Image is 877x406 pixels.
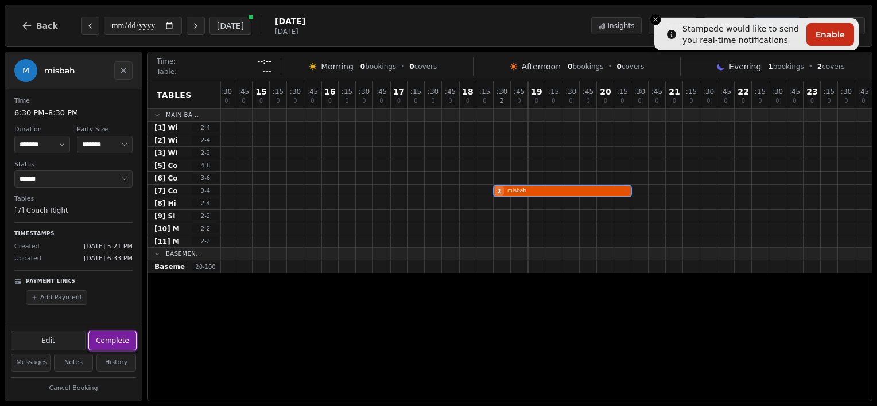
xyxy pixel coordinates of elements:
span: 2 - 4 [192,123,219,132]
span: [11] M [154,237,180,246]
span: Updated [14,254,41,264]
span: [1] Wi [154,123,178,132]
span: [3] Wi [154,149,178,158]
span: bookings [768,62,804,71]
span: 4 - 8 [192,161,219,170]
span: 0 [552,98,555,104]
span: : 15 [617,88,628,95]
span: [DATE] 5:21 PM [84,242,133,252]
span: : 30 [496,88,507,95]
span: Baseme [154,262,185,271]
span: : 45 [307,88,318,95]
span: 2 [498,187,502,196]
span: : 45 [514,88,525,95]
span: covers [617,62,645,71]
span: 2 - 2 [192,237,219,245]
span: [5] Co [154,161,178,170]
span: 0 [673,98,676,104]
span: 20 [600,88,611,96]
span: bookings [568,62,603,71]
button: History [96,354,136,372]
span: 2 - 2 [192,224,219,233]
span: misbah [507,187,631,195]
span: Created [14,242,40,252]
span: [2] Wi [154,136,178,145]
span: 0 [707,98,710,104]
span: --- [263,67,271,76]
span: 0 [224,98,228,104]
span: 0 [379,98,383,104]
button: Search [649,17,696,34]
span: 2 - 4 [192,136,219,145]
button: Next day [187,17,205,35]
span: Table: [157,67,177,76]
dd: [7] Couch Right [14,205,133,216]
span: : 45 [376,88,387,95]
span: 0 [362,98,366,104]
span: 0 [535,98,538,104]
span: Insights [608,21,635,30]
span: 3 - 4 [192,186,219,195]
span: 0 [517,98,521,104]
span: Back [36,22,58,30]
span: 21 [669,88,680,96]
span: 0 [397,98,401,104]
span: 0 [414,98,417,104]
span: : 15 [548,88,559,95]
span: 2 - 2 [192,149,219,157]
button: Insights [591,17,642,34]
span: 0 [844,98,848,104]
span: 0 [827,98,831,104]
button: Previous day [81,17,99,35]
span: 3 - 6 [192,174,219,182]
button: Close toast [650,14,661,25]
span: 0 [758,98,762,104]
span: : 30 [634,88,645,95]
span: --:-- [257,57,271,66]
span: 0 [724,98,727,104]
span: 0 [810,98,814,104]
span: [10] M [154,224,180,233]
span: 2 [817,63,822,71]
dt: Status [14,160,133,170]
button: [DATE] [209,17,251,35]
span: • [809,62,813,71]
span: Time: [157,57,176,66]
button: Complete [89,331,136,350]
span: bookings [360,62,396,71]
span: [DATE] [275,15,305,27]
span: 0 [655,98,658,104]
dd: 6:30 PM – 8:30 PM [14,107,133,119]
span: : 15 [755,88,766,95]
button: Close [114,61,133,80]
span: 23 [806,88,817,96]
span: 0 [345,98,348,104]
span: 0 [293,98,297,104]
span: 2 - 2 [192,212,219,220]
span: [8] Hi [154,199,176,208]
button: Notes [54,354,94,372]
dt: Tables [14,194,133,204]
span: 0 [689,98,693,104]
span: : 30 [703,88,714,95]
span: : 15 [824,88,835,95]
span: Afternoon [522,61,561,72]
span: 0 [259,98,263,104]
span: : 15 [686,88,697,95]
span: 2 [500,98,503,104]
span: Morning [321,61,354,72]
span: 0 [568,63,572,71]
span: 18 [462,88,473,96]
dt: Time [14,96,133,106]
span: 19 [531,88,542,96]
span: : 30 [841,88,852,95]
span: 0 [617,63,622,71]
span: : 30 [772,88,783,95]
span: : 30 [428,88,438,95]
span: 0 [242,98,245,104]
span: 15 [255,88,266,96]
span: 0 [448,98,452,104]
span: 0 [483,98,486,104]
span: : 15 [410,88,421,95]
span: 0 [604,98,607,104]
